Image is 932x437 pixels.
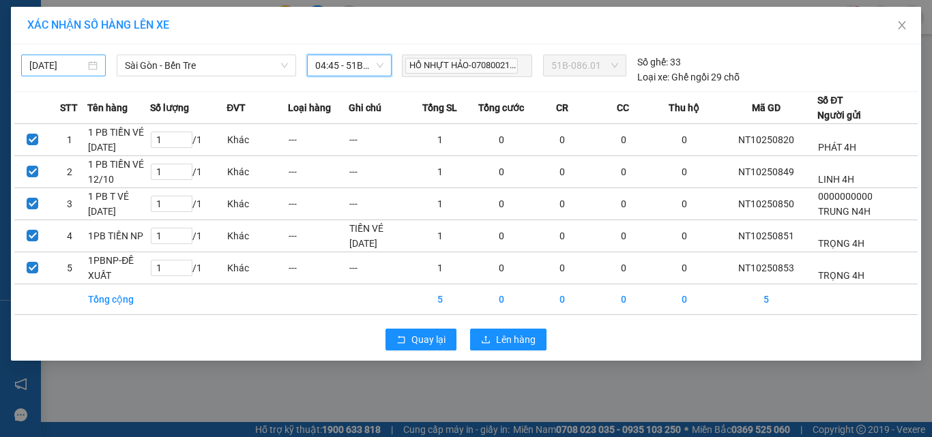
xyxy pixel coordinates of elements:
span: Mã GD [752,100,781,115]
td: 0 [471,284,531,315]
span: TRỌNG 4H [818,238,864,249]
td: 1 [410,124,471,156]
td: 0 [654,220,714,252]
td: --- [288,156,349,188]
span: Tổng cước [478,100,524,115]
span: Tổng SL [422,100,457,115]
input: 12/10/2025 [29,58,85,73]
td: 0 [593,284,654,315]
span: 2 THÙNG NHỰA NP 6KG, 14KG [4,95,186,125]
td: TIỀN VÉ [DATE] [349,220,409,252]
td: Khác [227,156,287,188]
span: N.nhận: [4,85,112,95]
td: 5 [51,252,88,284]
td: 1 [410,252,471,284]
td: NT10250853 [715,252,817,284]
span: 0000000000 [818,191,873,202]
span: [DATE]- [28,6,135,16]
td: 1 PB T VÉ [DATE] [87,188,149,220]
td: 0 [593,188,654,220]
td: 1 PB TIỀN VÉ [DATE] [87,124,149,156]
span: Số ghế: [637,55,668,70]
td: NT10250851 [715,220,817,252]
td: 0 [654,284,714,315]
span: Loại hàng [288,100,331,115]
span: Tên hàng: [4,99,186,124]
span: ĐVT [227,100,246,115]
span: 04:45 - 51B-086.01 [315,55,383,76]
td: 0 [593,124,654,156]
span: Số lượng [150,100,189,115]
td: 0 [593,156,654,188]
td: 1 [51,124,88,156]
td: 0 [654,156,714,188]
button: uploadLên hàng [470,329,547,350]
span: Quay lại [411,332,446,347]
td: / 1 [150,220,227,252]
span: SG10253279 [81,31,157,46]
span: HÒA- [35,85,57,95]
td: 0 [654,188,714,220]
td: 0 [471,252,531,284]
td: Khác [227,124,287,156]
td: Khác [227,220,287,252]
div: Số ĐT Người gửi [817,93,861,123]
td: NT10250850 [715,188,817,220]
td: 4 [51,220,88,252]
td: 1PBNP-ĐỀ XUẤT [87,252,149,284]
td: Tổng cộng [87,284,149,315]
td: --- [349,188,409,220]
td: 0 [532,188,593,220]
td: / 1 [150,252,227,284]
span: Loại xe: [637,70,669,85]
span: Lên hàng [496,332,536,347]
span: close [897,20,907,31]
span: TRUNG N4H [818,206,871,217]
td: 0 [532,124,593,156]
span: STT [60,100,78,115]
td: NT10250820 [715,124,817,156]
strong: MĐH: [48,31,156,46]
span: rollback [396,335,406,346]
span: Ngày/ giờ gửi: [4,73,59,83]
span: CC [617,100,629,115]
td: 0 [654,124,714,156]
td: 1 [410,220,471,252]
td: 0 [532,284,593,315]
span: DANH - [28,61,113,71]
span: 0909097230 [58,61,113,71]
span: 0908423719 [57,85,112,95]
span: XÁC NHẬN SỐ HÀNG LÊN XE [27,18,169,31]
strong: PHIẾU TRẢ HÀNG [66,18,139,29]
td: 0 [471,124,531,156]
span: 12:44:35 [DATE] [61,73,130,83]
td: 2 [51,156,88,188]
td: 1 PB TIỀN VÉ 12/10 [87,156,149,188]
span: Thu hộ [669,100,699,115]
span: HỒ NHỰT HẢO-07080021... [405,58,518,74]
span: Sài Gòn - Bến Tre [125,55,288,76]
td: 0 [654,252,714,284]
button: Close [883,7,921,45]
span: TRỌNG 4H [818,270,864,281]
td: 0 [532,252,593,284]
span: LINH 4H [818,174,854,185]
td: 5 [410,284,471,315]
td: NT10250849 [715,156,817,188]
td: 0 [471,188,531,220]
td: 0 [593,252,654,284]
td: / 1 [150,124,227,156]
td: 5 [715,284,817,315]
td: / 1 [150,156,227,188]
span: Ghi chú [349,100,381,115]
td: 0 [593,220,654,252]
td: --- [349,156,409,188]
td: --- [288,220,349,252]
td: 0 [532,220,593,252]
td: --- [288,188,349,220]
td: --- [349,252,409,284]
td: --- [288,252,349,284]
span: CR [556,100,568,115]
button: rollbackQuay lại [385,329,456,350]
td: Khác [227,252,287,284]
